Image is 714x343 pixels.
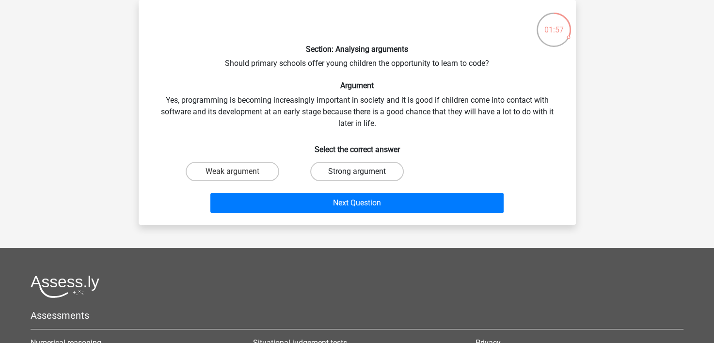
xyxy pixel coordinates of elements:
h5: Assessments [31,310,683,321]
button: Next Question [210,193,504,213]
h6: Section: Analysing arguments [154,45,560,54]
img: Assessly logo [31,275,99,298]
h6: Select the correct answer [154,137,560,154]
label: Weak argument [186,162,279,181]
h6: Argument [154,81,560,90]
div: Should primary schools offer young children the opportunity to learn to code? Yes, programming is... [143,8,572,217]
div: 01:57 [536,12,572,36]
label: Strong argument [310,162,404,181]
